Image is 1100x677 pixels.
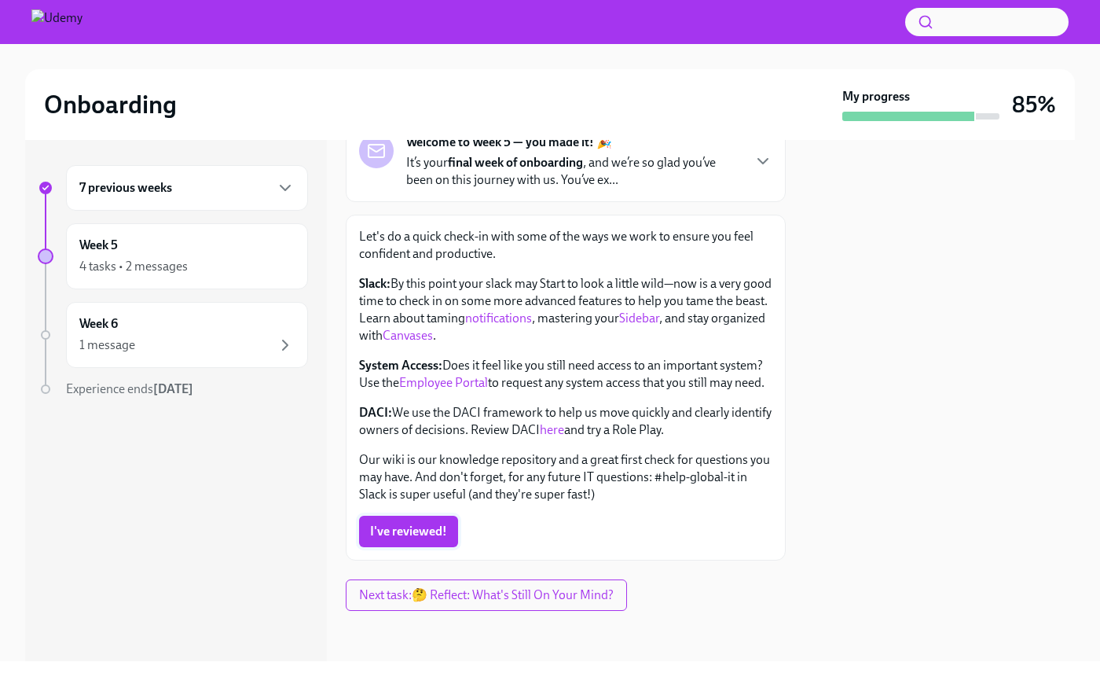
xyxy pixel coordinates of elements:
[406,154,741,189] p: It’s your , and we’re so glad you’ve been on this journey with us. You’ve ex...
[448,155,583,170] strong: final week of onboarding
[359,357,772,392] p: Does it feel like you still need access to an important system? Use the to request any system acc...
[38,223,308,289] a: Week 54 tasks • 2 messages
[66,165,308,211] div: 7 previous weeks
[359,276,390,291] strong: Slack:
[1012,90,1056,119] h3: 85%
[79,179,172,197] h6: 7 previous weeks
[359,358,442,373] strong: System Access:
[359,587,614,603] span: Next task : 🤔 Reflect: What's Still On Your Mind?
[359,451,772,503] p: Our wiki is our knowledge repository and a great first check for questions you may have. And don'...
[79,337,135,354] div: 1 message
[359,405,392,420] strong: DACI:
[79,315,118,333] h6: Week 6
[359,275,772,344] p: By this point your slack may Start to look a little wild—now is a very good time to check in on s...
[79,258,188,275] div: 4 tasks • 2 messages
[540,422,564,437] a: here
[44,89,177,120] h2: Onboarding
[619,311,659,326] a: Sidebar
[31,9,82,35] img: Udemy
[465,311,532,326] a: notifications
[38,302,308,368] a: Week 61 message
[383,328,433,343] a: Canvases
[153,381,193,396] strong: [DATE]
[359,516,458,547] button: I've reviewed!
[842,88,910,105] strong: My progress
[370,524,447,539] span: I've reviewed!
[359,404,772,439] p: We use the DACI framework to help us move quickly and clearly identify owners of decisions. Revie...
[399,375,488,390] a: Employee Portal
[79,237,118,254] h6: Week 5
[346,579,627,611] button: Next task:🤔 Reflect: What's Still On Your Mind?
[406,134,612,151] strong: Welcome to Week 5 — you made it! 🎉
[359,228,772,263] p: Let's do a quick check-in with some of the ways we work to ensure you feel confident and productive.
[66,381,193,396] span: Experience ends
